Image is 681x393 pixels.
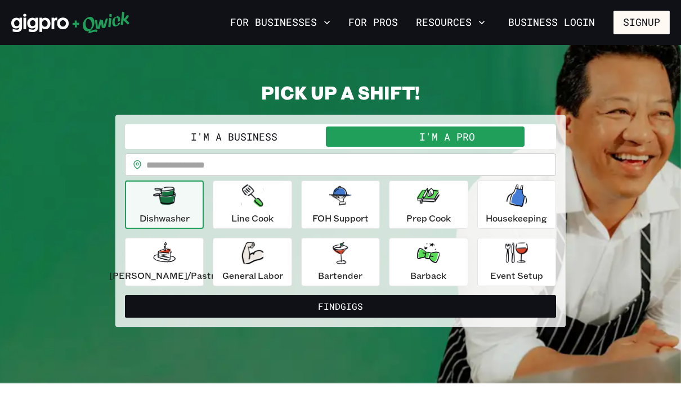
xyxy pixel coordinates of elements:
p: Barback [410,269,446,282]
button: [PERSON_NAME]/Pastry [125,238,204,286]
button: General Labor [213,238,292,286]
p: Dishwasher [140,211,190,225]
button: For Businesses [226,13,335,32]
a: Business Login [499,11,604,34]
button: Bartender [301,238,380,286]
button: I'm a Pro [340,127,554,147]
p: Housekeeping [486,211,547,225]
button: Prep Cook [389,180,468,229]
button: FindGigs [125,295,556,318]
p: Bartender [318,269,362,282]
p: Prep Cook [406,211,451,225]
button: Signup [613,11,670,34]
button: FOH Support [301,180,380,229]
button: Housekeeping [477,180,556,229]
a: For Pros [344,13,402,32]
p: General Labor [222,269,283,282]
p: Line Cook [231,211,274,225]
h2: PICK UP A SHIFT! [115,81,566,103]
p: FOH Support [312,211,369,225]
button: I'm a Business [127,127,340,147]
button: Line Cook [213,180,292,229]
button: Resources [411,13,490,32]
button: Event Setup [477,238,556,286]
p: Event Setup [490,269,543,282]
button: Dishwasher [125,180,204,229]
button: Barback [389,238,468,286]
p: [PERSON_NAME]/Pastry [109,269,219,282]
